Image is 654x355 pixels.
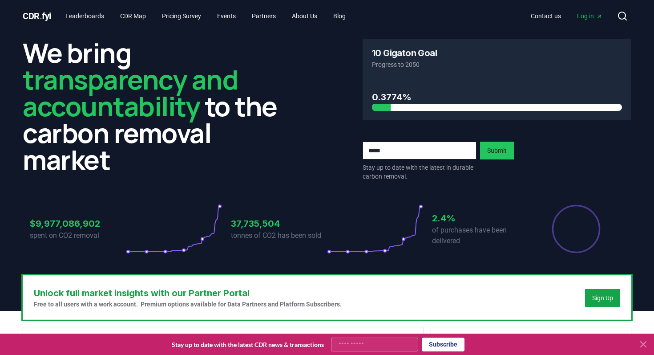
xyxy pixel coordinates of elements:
a: Events [210,8,243,24]
a: Log in [570,8,610,24]
a: Pricing Survey [155,8,208,24]
button: Sign Up [585,289,620,307]
p: Progress to 2050 [372,60,622,69]
nav: Main [58,8,353,24]
h2: We bring to the carbon removal market [23,39,291,173]
span: . [40,11,42,21]
nav: Main [524,8,610,24]
div: Percentage of sales delivered [551,204,601,254]
a: Leaderboards [58,8,111,24]
span: CDR fyi [23,11,51,21]
h3: 37,735,504 [231,217,327,230]
p: Free to all users with a work account. Premium options available for Data Partners and Platform S... [34,300,342,309]
a: About Us [285,8,324,24]
a: CDR.fyi [23,10,51,22]
h3: 0.3774% [372,90,622,104]
button: Submit [480,142,514,159]
a: Blog [326,8,353,24]
h3: $9,977,086,902 [30,217,126,230]
a: CDR Map [113,8,153,24]
span: transparency and accountability [23,61,238,124]
h3: 10 Gigaton Goal [372,49,437,57]
a: Partners [245,8,283,24]
p: of purchases have been delivered [432,225,528,246]
p: spent on CO2 removal [30,230,126,241]
span: Log in [577,12,603,20]
h3: 2.4% [432,212,528,225]
p: tonnes of CO2 has been sold [231,230,327,241]
a: Sign Up [592,294,613,302]
h3: Unlock full market insights with our Partner Portal [34,286,342,300]
p: Stay up to date with the latest in durable carbon removal. [363,163,476,181]
a: Contact us [524,8,568,24]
